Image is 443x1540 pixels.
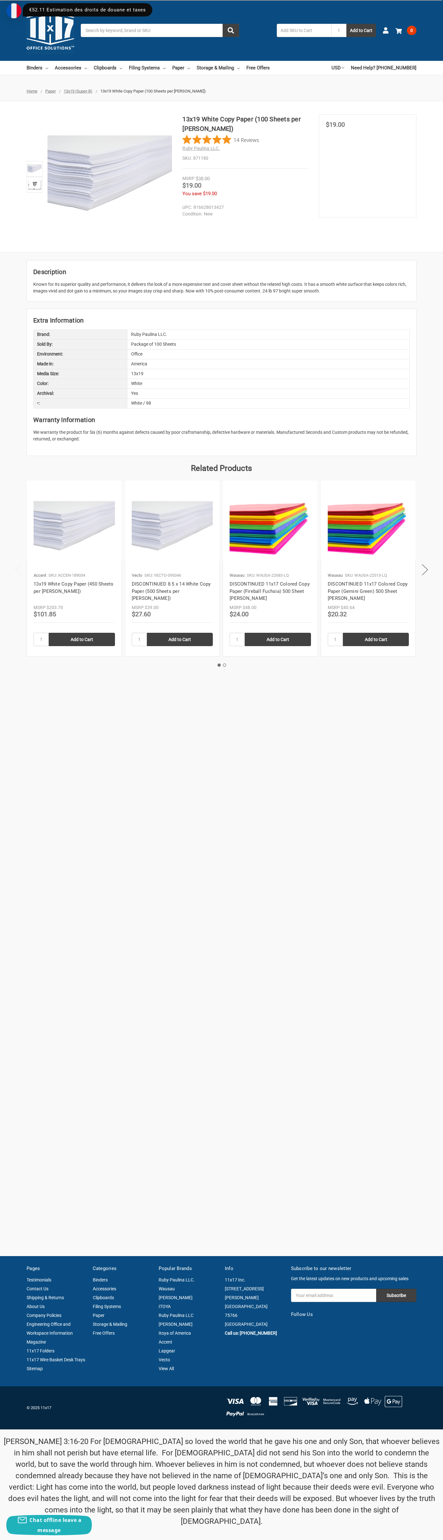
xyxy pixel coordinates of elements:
[55,61,87,75] a: Accessories
[326,121,345,128] span: $19.00
[144,572,181,579] p: SKU: VECTO-095346
[3,1436,440,1527] p: [PERSON_NAME] 3:16-20 For [DEMOGRAPHIC_DATA] so loved the world that he gave his one and only Son...
[27,1313,61,1318] a: Company Policies
[27,1286,48,1291] a: Contact Us
[27,1265,86,1272] h5: Pages
[182,146,220,151] a: Ruby Paulina LLC.
[6,3,22,18] img: duty and tax information for France
[34,389,128,398] div: Archival:
[328,581,408,601] a: DISCONTINUED 11x17 Colored Copy Paper (Gemini Green) 500 Sheet [PERSON_NAME]
[203,191,217,196] span: $19.00
[27,89,37,93] a: Home
[159,1286,175,1291] a: Wausau
[128,340,409,349] div: Package of 100 Sheets
[291,1311,416,1318] h5: Follow Us
[159,1366,174,1371] a: View All
[132,572,142,579] p: Vecto
[159,1339,172,1344] a: Accent
[12,560,24,579] button: Previous
[230,499,311,557] img: 11x17 Colored Copy Paper (Fireball Fuchsia) 500 Sheet Ream
[145,605,159,610] span: $39.00
[34,399,128,408] div: •:
[27,7,74,54] img: 11x17.com
[49,633,115,646] input: Add to Cart
[396,22,416,39] a: 0
[225,1331,277,1336] a: Call us: [PHONE_NUMBER]
[27,1277,51,1282] a: Testimonials
[391,1523,443,1540] iframe: Google Customer Reviews
[291,1289,376,1302] input: Your email address
[230,487,311,569] a: 11x17 Colored Copy Paper (Fireball Fuchsia) 500 Sheet Ream
[182,204,192,211] dt: UPC:
[93,1277,108,1282] a: Binders
[328,604,340,611] div: MSRP
[128,330,409,339] div: Ruby Paulina LLC.
[346,24,376,37] button: Add to Cart
[328,572,343,579] p: Wausau
[48,572,85,579] p: SKU: ACCEN-189034
[93,1304,121,1309] a: Filing Systems
[93,1313,104,1318] a: Paper
[182,211,306,217] dd: New
[27,1357,85,1362] a: 11x17 Wire Basket Desk Trays
[172,61,190,75] a: Paper
[159,1304,171,1309] a: ITOYA
[328,610,347,618] span: $20.32
[343,633,409,646] input: Add to Cart
[291,1265,416,1272] h5: Subscribe to our newsletter
[34,581,114,594] a: 13x19 White Copy Paper (450 Sheets per [PERSON_NAME])
[93,1295,114,1300] a: Clipboards
[45,89,56,93] a: Paper
[34,369,128,379] div: Media Size:
[332,61,344,75] a: USD
[33,415,410,425] h2: Warranty Information
[132,610,151,618] span: $27.60
[27,462,416,474] h2: Related Products
[218,664,221,667] button: 1 of 2
[277,24,331,37] input: Add SKU to Cart
[345,572,387,579] p: SKU: WAUSA-22513-LQ
[34,572,46,579] p: Accent
[182,155,192,162] dt: SKU:
[182,191,202,196] span: You save
[182,204,306,211] dd: 816628013427
[407,26,416,35] span: 0
[33,267,410,277] h2: Description
[159,1313,193,1318] a: Ruby Paulina LLC
[128,369,409,379] div: 13x19
[159,1322,193,1327] a: [PERSON_NAME]
[94,61,122,75] a: Clipboards
[182,135,259,144] button: Rated 4.9 out of 5 stars from 14 reviews. Jump to reviews.
[243,605,256,610] span: $48.00
[23,3,152,16] div: €52.11 Estimation des droits de douane et taxes
[230,572,244,579] p: Wausau
[93,1286,116,1291] a: Accessories
[197,61,240,75] a: Storage & Mailing
[34,610,56,618] span: $101.85
[182,175,194,182] div: MSRP
[159,1348,175,1353] a: Lapgear
[351,61,416,75] a: Need Help? [PHONE_NUMBER]
[245,633,311,646] input: Add to Cart
[34,604,46,611] div: MSRP
[128,359,409,369] div: America
[28,162,41,176] img: 13x19 White Copy Paper (100 Sheets per Ream)
[132,581,211,601] a: DISCONTINUED 8.5 x 14 White Copy Paper (500 Sheets per [PERSON_NAME])
[196,176,210,182] span: $38.00
[159,1277,195,1282] a: Ruby Paulina LLC.
[27,61,48,75] a: Binders
[159,1331,191,1336] a: Itoya of America
[230,604,242,611] div: MSRP
[93,1331,115,1336] a: Free Offers
[132,487,213,569] a: 8.5 x 14 White Copy Paper (500 Sheets per Ream)
[234,135,259,144] span: 14 Reviews
[34,359,128,369] div: Made in:
[34,487,115,569] a: 13x19 White Copy Paper (450 Sheets per Ream)
[27,1322,73,1344] a: Engineering Office and Workspace Information Magazine
[182,114,308,133] h1: 13x19 White Copy Paper (100 Sheets per [PERSON_NAME])
[129,61,166,75] a: Filing Systems
[159,1265,218,1272] h5: Popular Brands
[128,399,409,408] div: White / 98
[34,350,128,359] div: Environment:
